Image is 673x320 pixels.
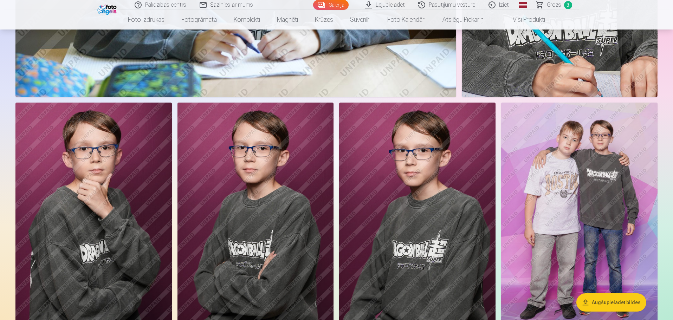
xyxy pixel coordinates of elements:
[97,3,118,15] img: /fa1
[434,10,493,30] a: Atslēgu piekariņi
[268,10,306,30] a: Magnēti
[493,10,554,30] a: Visi produkti
[576,293,646,312] button: Augšupielādēt bildes
[547,1,561,9] span: Grozs
[225,10,268,30] a: Komplekti
[342,10,379,30] a: Suvenīri
[306,10,342,30] a: Krūzes
[173,10,225,30] a: Fotogrāmata
[379,10,434,30] a: Foto kalendāri
[119,10,173,30] a: Foto izdrukas
[564,1,572,9] span: 3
